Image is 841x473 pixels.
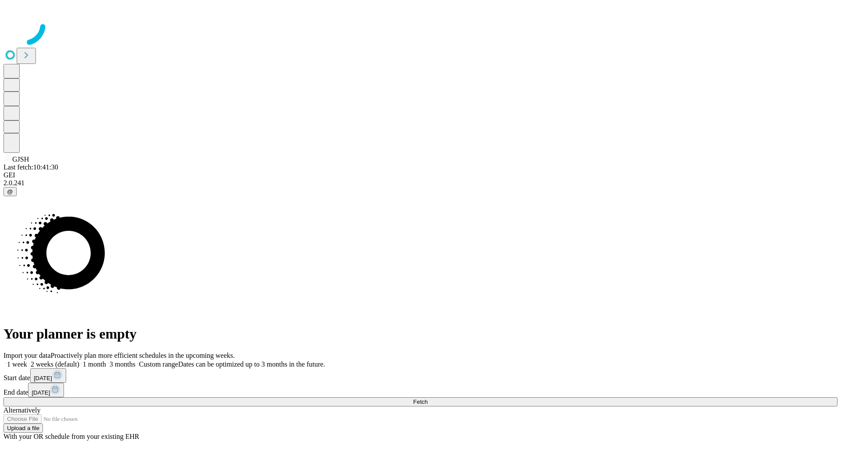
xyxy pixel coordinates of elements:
[7,188,13,195] span: @
[30,368,66,383] button: [DATE]
[32,389,50,396] span: [DATE]
[4,424,43,433] button: Upload a file
[4,433,139,440] span: With your OR schedule from your existing EHR
[110,360,135,368] span: 3 months
[139,360,178,368] span: Custom range
[4,383,837,397] div: End date
[83,360,106,368] span: 1 month
[4,368,837,383] div: Start date
[413,399,428,405] span: Fetch
[28,383,64,397] button: [DATE]
[4,187,17,196] button: @
[7,360,27,368] span: 1 week
[4,179,837,187] div: 2.0.241
[4,352,51,359] span: Import your data
[51,352,235,359] span: Proactively plan more efficient schedules in the upcoming weeks.
[4,171,837,179] div: GEI
[4,163,58,171] span: Last fetch: 10:41:30
[4,397,837,406] button: Fetch
[4,326,837,342] h1: Your planner is empty
[34,375,52,381] span: [DATE]
[12,155,29,163] span: GJSH
[178,360,325,368] span: Dates can be optimized up to 3 months in the future.
[4,406,40,414] span: Alternatively
[31,360,79,368] span: 2 weeks (default)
